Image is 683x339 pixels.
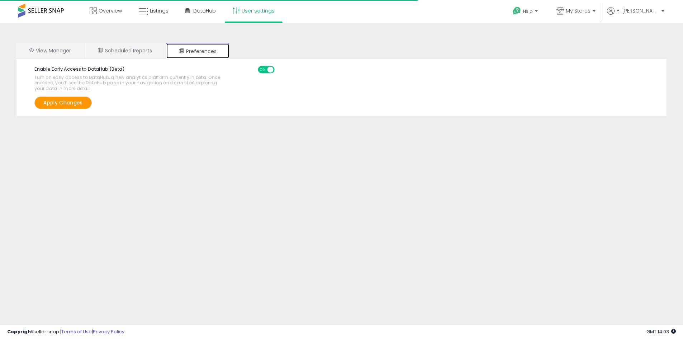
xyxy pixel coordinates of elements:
[523,8,533,14] span: Help
[16,43,84,58] a: View Manager
[646,328,676,335] span: 2025-10-10 14:03 GMT
[259,67,267,73] span: ON
[607,7,664,23] a: Hi [PERSON_NAME]
[273,67,285,73] span: OFF
[166,43,229,59] a: Preferences
[512,6,521,15] i: Get Help
[616,7,659,14] span: Hi [PERSON_NAME]
[150,7,169,14] span: Listings
[179,48,184,53] i: User Preferences
[61,328,92,335] a: Terms of Use
[566,7,590,14] span: My Stores
[29,48,34,53] i: View Manager
[7,329,124,335] div: seller snap | |
[34,96,92,109] button: Apply Changes
[85,43,165,58] a: Scheduled Reports
[93,328,124,335] a: Privacy Policy
[507,1,545,23] a: Help
[98,48,103,53] i: Scheduled Reports
[193,7,216,14] span: DataHub
[7,328,33,335] strong: Copyright
[99,7,122,14] span: Overview
[34,75,225,91] span: Turn on early access to DataHub, a new analytics platform currently in beta. Once enabled, you’ll...
[29,66,230,95] label: Enable Early Access to DataHub (Beta)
